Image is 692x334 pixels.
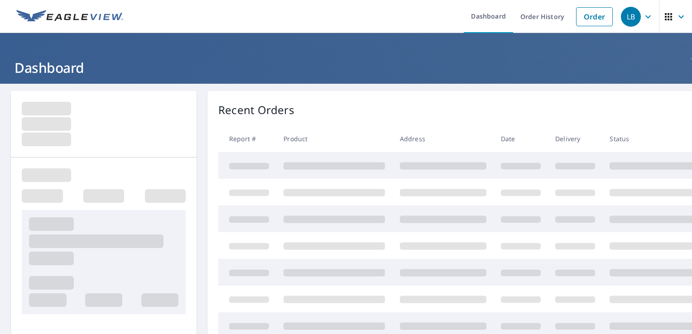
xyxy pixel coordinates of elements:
[11,58,681,77] h1: Dashboard
[218,102,294,118] p: Recent Orders
[393,125,494,152] th: Address
[276,125,392,152] th: Product
[494,125,548,152] th: Date
[16,10,123,24] img: EV Logo
[218,125,276,152] th: Report #
[621,7,641,27] div: LB
[548,125,602,152] th: Delivery
[576,7,613,26] a: Order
